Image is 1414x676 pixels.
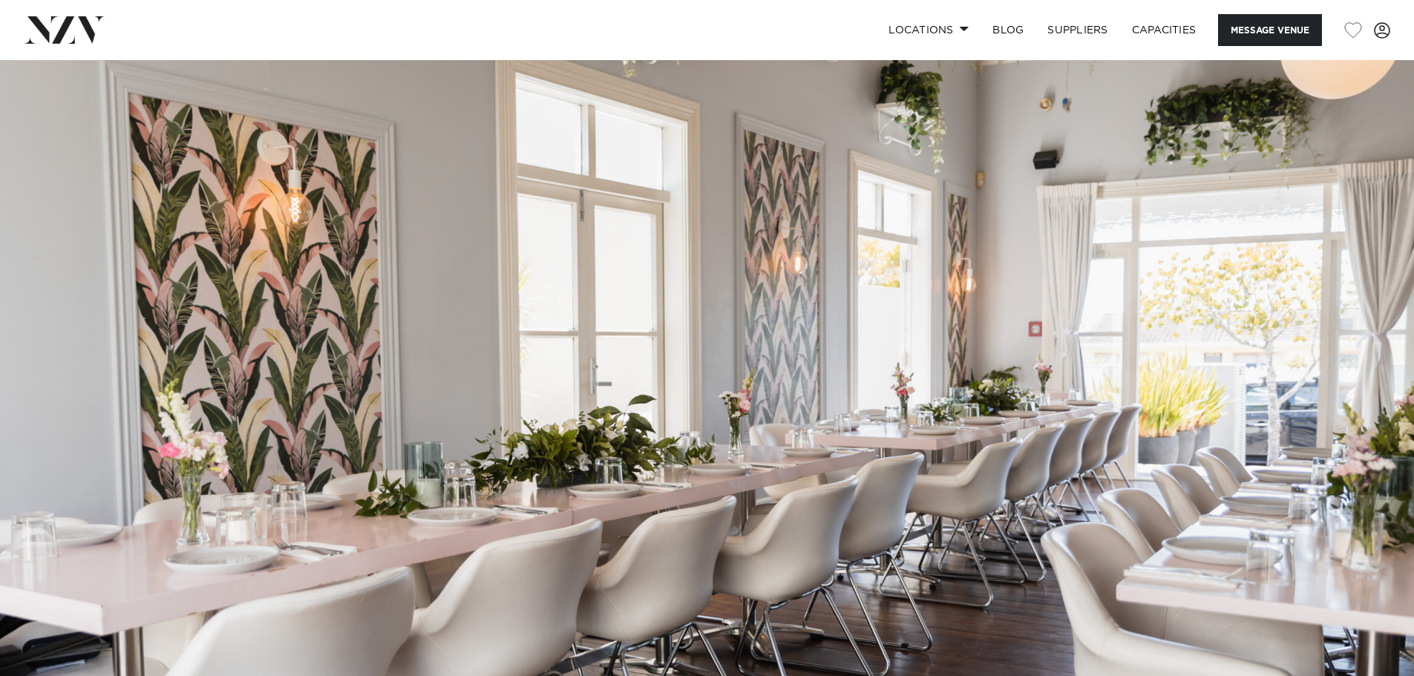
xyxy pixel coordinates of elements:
[1218,14,1322,46] button: Message Venue
[981,14,1035,46] a: BLOG
[877,14,981,46] a: Locations
[24,16,105,43] img: nzv-logo.png
[1120,14,1208,46] a: Capacities
[1035,14,1119,46] a: SUPPLIERS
